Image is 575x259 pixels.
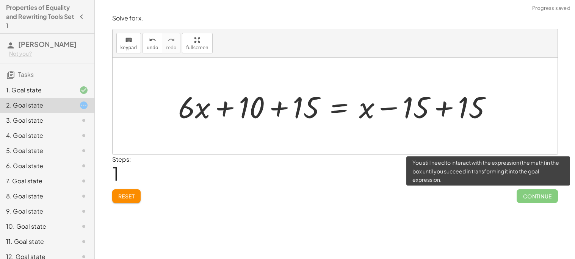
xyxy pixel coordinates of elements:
[18,40,77,48] span: [PERSON_NAME]
[79,176,88,186] i: Task not started.
[6,207,67,216] div: 9. Goal state
[79,116,88,125] i: Task not started.
[6,176,67,186] div: 7. Goal state
[79,146,88,155] i: Task not started.
[112,162,119,185] span: 1
[168,36,175,45] i: redo
[121,45,137,50] span: keypad
[79,131,88,140] i: Task not started.
[6,237,67,246] div: 11. Goal state
[6,86,67,95] div: 1. Goal state
[532,5,570,12] span: Progress saved
[79,207,88,216] i: Task not started.
[125,36,132,45] i: keyboard
[6,192,67,201] div: 8. Goal state
[182,33,212,53] button: fullscreen
[118,193,135,200] span: Reset
[112,14,558,23] p: Solve for x.
[143,33,162,53] button: undoundo
[79,86,88,95] i: Task finished and correct.
[6,101,67,110] div: 2. Goal state
[79,237,88,246] i: Task not started.
[6,161,67,170] div: 6. Goal state
[112,189,141,203] button: Reset
[112,155,131,163] label: Steps:
[116,33,141,53] button: keyboardkeypad
[162,33,180,53] button: redoredo
[79,192,88,201] i: Task not started.
[6,131,67,140] div: 4. Goal state
[9,50,88,58] div: Not you?
[149,36,156,45] i: undo
[18,70,34,78] span: Tasks
[79,222,88,231] i: Task not started.
[6,146,67,155] div: 5. Goal state
[79,101,88,110] i: Task started.
[79,161,88,170] i: Task not started.
[147,45,158,50] span: undo
[6,222,67,231] div: 10. Goal state
[166,45,176,50] span: redo
[6,3,75,30] h4: Properties of Equality and Rewriting Tools Set 1
[6,116,67,125] div: 3. Goal state
[186,45,208,50] span: fullscreen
